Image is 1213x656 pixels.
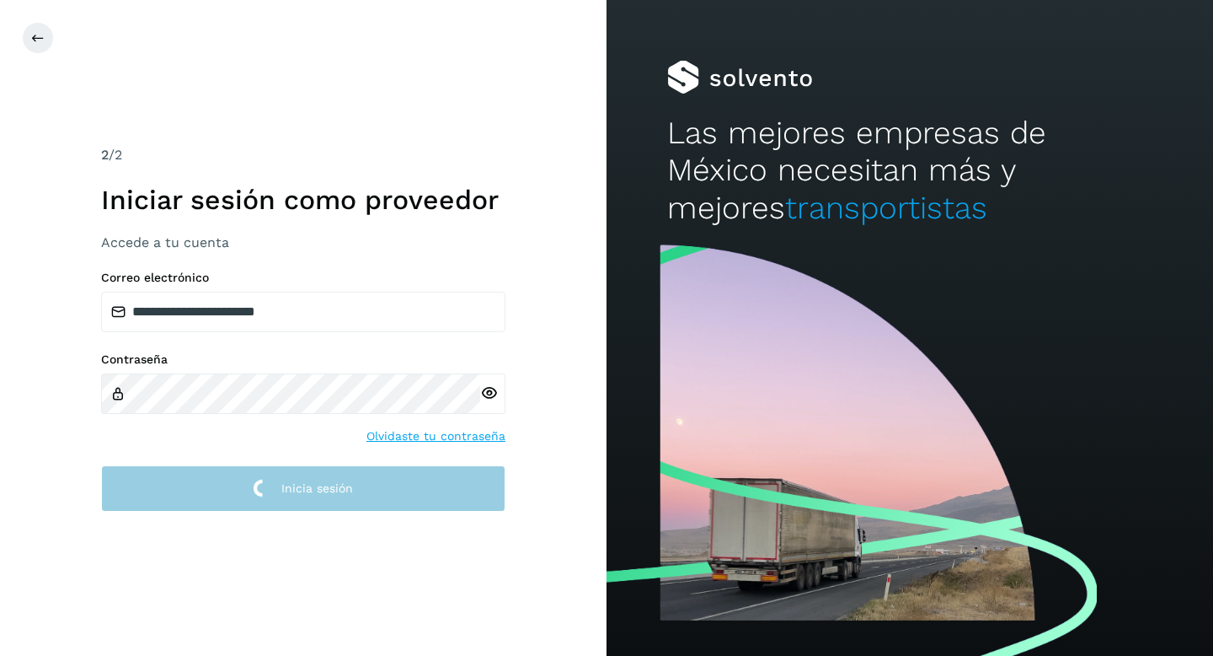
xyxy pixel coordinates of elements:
[101,147,109,163] span: 2
[101,352,505,367] label: Contraseña
[667,115,1152,227] h2: Las mejores empresas de México necesitan más y mejores
[101,184,505,216] h1: Iniciar sesión como proveedor
[785,190,987,226] span: transportistas
[101,271,505,285] label: Correo electrónico
[101,234,505,250] h3: Accede a tu cuenta
[366,427,505,445] a: Olvidaste tu contraseña
[281,482,353,494] span: Inicia sesión
[101,465,505,512] button: Inicia sesión
[101,145,505,165] div: /2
